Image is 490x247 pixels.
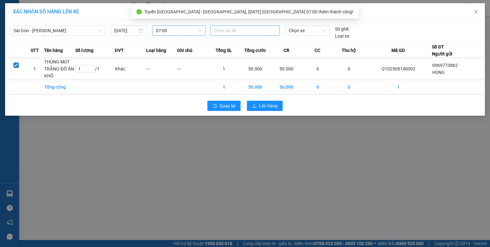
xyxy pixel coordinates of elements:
span: 07:00 [156,26,202,35]
span: ĐVT [115,47,124,54]
td: Tổng cộng [44,80,75,94]
span: Sài Gòn - Phương Lâm [14,26,101,35]
td: 0 [302,58,333,80]
span: Chọn xe [289,26,326,35]
td: 1 [208,80,240,94]
td: 0 [302,80,333,94]
button: uploadLên hàng [247,101,283,111]
span: Tuyến [GEOGRAPHIC_DATA] - [GEOGRAPHIC_DATA], [DATE] [GEOGRAPHIC_DATA] 07:00 thêm thành công! [144,9,353,14]
span: STT [31,47,39,54]
span: upload [252,104,256,109]
td: 0 [333,80,365,94]
td: 50.000 [240,58,271,80]
td: --- [177,58,208,80]
span: CR [284,47,289,54]
td: Khác [115,58,146,80]
span: rollback [212,104,217,109]
td: 1 [208,58,240,80]
span: Số ghế: [335,25,349,33]
span: 0969773862 [432,63,458,68]
span: Quay lại [219,102,235,109]
span: Tổng cước [244,47,266,54]
button: rollbackQuay lại [207,101,241,111]
span: Mã GD [391,47,405,54]
span: Loại hàng [146,47,166,54]
span: Thu hộ [342,47,356,54]
button: Close [467,3,485,21]
input: 14/08/2025 [114,27,137,34]
td: 1 [26,58,44,80]
span: HÙNG [432,70,445,75]
td: 0 [333,58,365,80]
div: Số ĐT Người gửi [432,43,452,57]
span: XÁC NHẬN SỐ HÀNG LÊN XE [13,9,79,15]
td: 50.000 [271,58,302,80]
span: Loại xe: [335,33,350,40]
td: 50.000 [271,80,302,94]
td: THÙNG MÚT TRẮNG ĐỒ ĂN KHÔ [44,58,75,80]
td: 50.000 [240,80,271,94]
span: Tổng SL [216,47,232,54]
span: Ghi chú [177,47,192,54]
span: CC [315,47,320,54]
td: Q102508140002 [365,58,432,80]
span: check-circle [137,9,142,14]
span: close [473,9,479,14]
span: Số lượng [75,47,93,54]
span: Lên hàng [259,102,278,109]
td: 1 [365,80,432,94]
span: Tên hàng [44,47,63,54]
td: / 1 [75,58,115,80]
td: --- [146,58,177,80]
